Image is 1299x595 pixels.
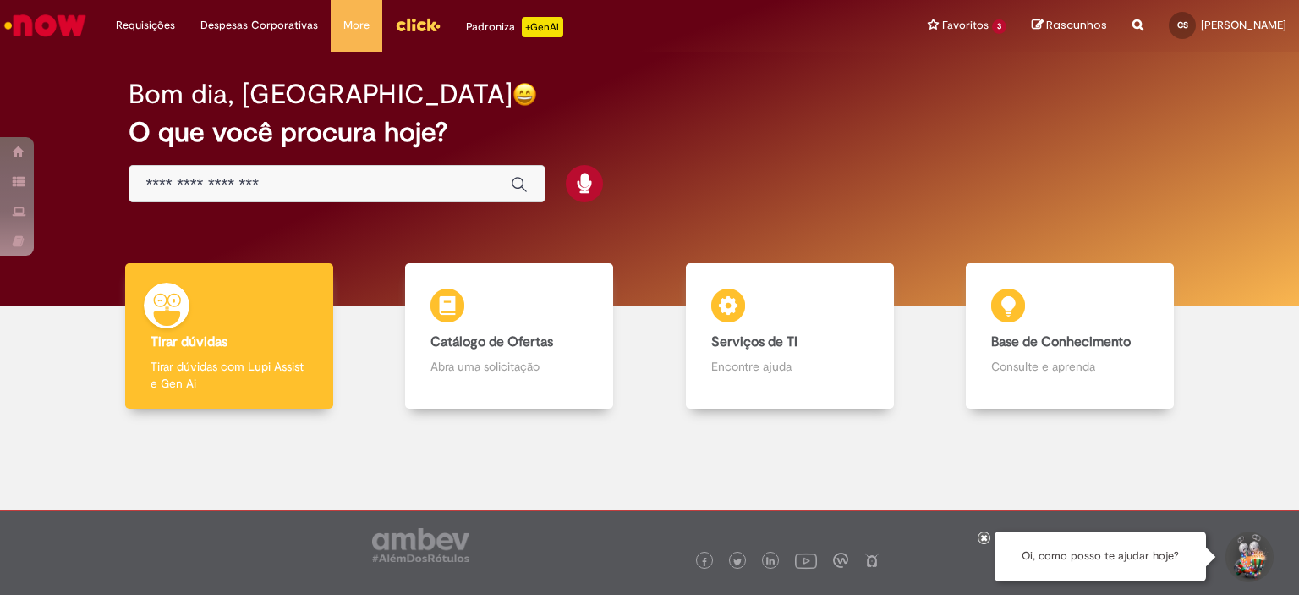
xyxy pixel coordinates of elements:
[430,333,553,350] b: Catálogo de Ofertas
[992,19,1006,34] span: 3
[864,553,880,568] img: logo_footer_naosei.png
[711,333,797,350] b: Serviços de TI
[151,333,227,350] b: Tirar dúvidas
[395,12,441,37] img: click_logo_yellow_360x200.png
[129,80,512,109] h2: Bom dia, [GEOGRAPHIC_DATA]
[370,263,650,410] a: Catálogo de Ofertas Abra uma solicitação
[1032,18,1107,34] a: Rascunhos
[1201,18,1286,32] span: [PERSON_NAME]
[430,358,588,375] p: Abra uma solicitação
[700,558,709,566] img: logo_footer_facebook.png
[942,17,989,34] span: Favoritos
[372,528,469,562] img: logo_footer_ambev_rotulo_gray.png
[129,118,1171,147] h2: O que você procura hoje?
[711,358,869,375] p: Encontre ajuda
[766,557,775,567] img: logo_footer_linkedin.png
[991,333,1131,350] b: Base de Conhecimento
[1046,17,1107,33] span: Rascunhos
[466,17,563,37] div: Padroniza
[795,549,817,571] img: logo_footer_youtube.png
[89,263,370,410] a: Tirar dúvidas Tirar dúvidas com Lupi Assist e Gen Ai
[522,17,563,37] p: +GenAi
[995,532,1206,581] div: Oi, como posso te ajudar hoje?
[930,263,1211,410] a: Base de Conhecimento Consulte e aprenda
[116,17,175,34] span: Requisições
[343,17,370,34] span: More
[2,8,89,42] img: ServiceNow
[151,358,308,392] p: Tirar dúvidas com Lupi Assist e Gen Ai
[991,358,1148,375] p: Consulte e aprenda
[1177,19,1188,30] span: CS
[733,558,742,566] img: logo_footer_twitter.png
[833,553,848,568] img: logo_footer_workplace.png
[649,263,930,410] a: Serviços de TI Encontre ajuda
[1223,532,1274,582] button: Iniciar Conversa de Suporte
[200,17,318,34] span: Despesas Corporativas
[512,82,537,107] img: happy-face.png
